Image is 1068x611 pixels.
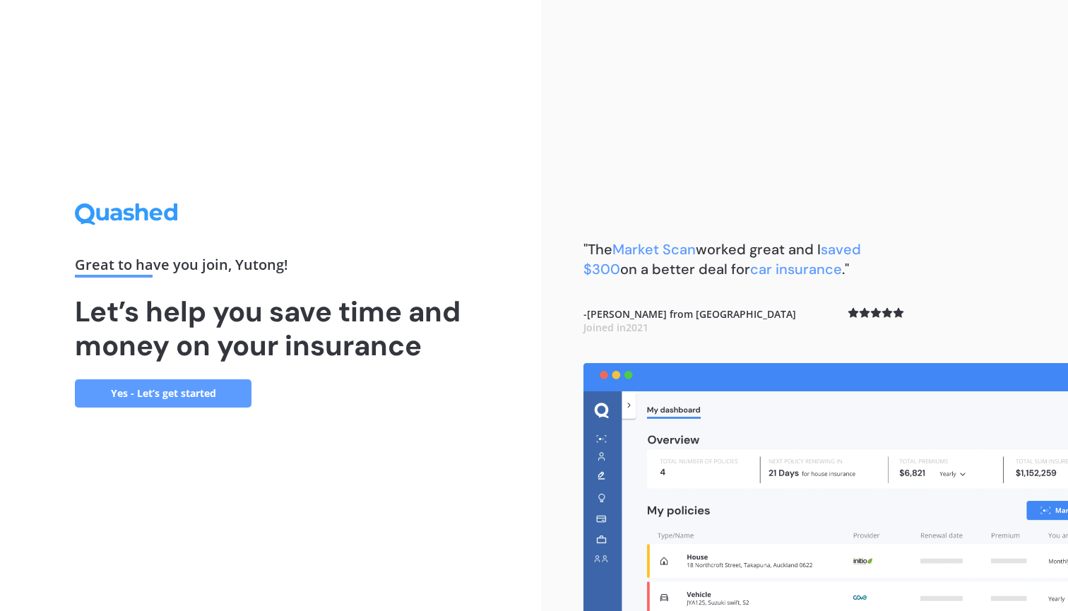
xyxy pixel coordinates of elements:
[750,260,842,278] span: car insurance
[583,240,861,278] b: "The worked great and I on a better deal for ."
[612,240,696,259] span: Market Scan
[583,240,861,278] span: saved $300
[583,363,1068,611] img: dashboard.webp
[75,379,251,408] a: Yes - Let’s get started
[75,258,466,278] div: Great to have you join , Yutong !
[75,295,466,362] h1: Let’s help you save time and money on your insurance
[583,321,648,334] span: Joined in 2021
[583,307,796,335] b: - [PERSON_NAME] from [GEOGRAPHIC_DATA]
